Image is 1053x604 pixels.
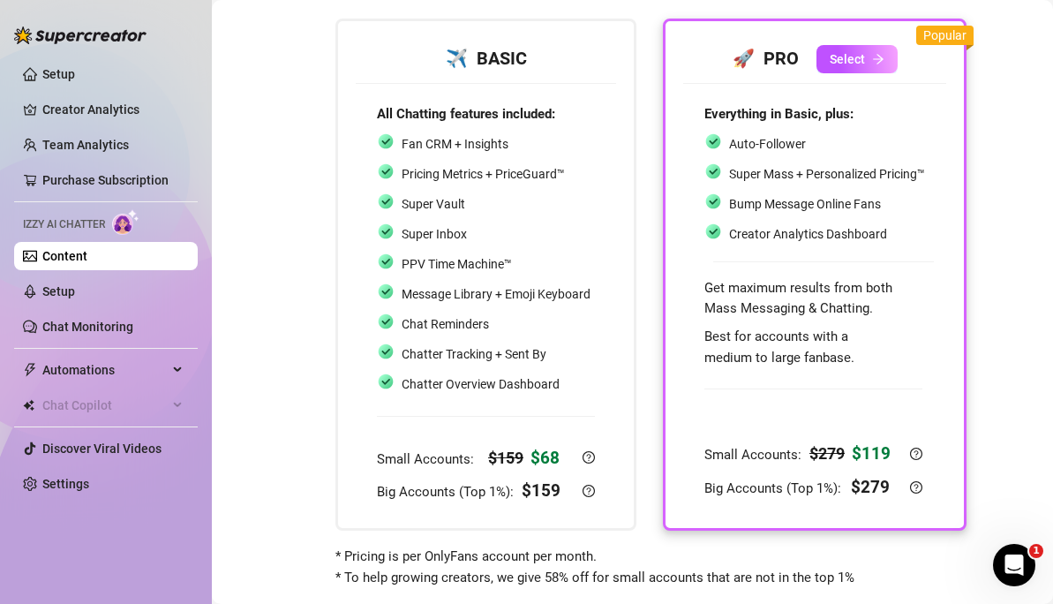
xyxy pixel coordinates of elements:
[335,548,854,585] span: * Pricing is per OnlyFans account per month. * To help growing creators, we give 58% off for smal...
[488,449,523,467] strong: $ 159
[402,287,590,301] span: Message Library + Emoji Keyboard
[147,255,194,269] b: [DATE]
[704,280,892,317] span: Get maximum results from both Mass Messaging & Chatting.
[830,52,865,66] span: Select
[704,193,722,210] img: svg%3e
[42,477,89,491] a: Settings
[729,197,881,211] span: Bump Message Online Fans
[14,26,147,44] img: logo-BBDzfeDw.svg
[704,106,854,122] strong: Everything in Basic, plus:
[377,343,395,360] img: svg%3e
[42,67,75,81] a: Setup
[402,227,467,241] span: Super Inbox
[583,451,595,464] span: question-circle
[42,173,169,187] a: Purchase Subscription
[377,313,395,330] img: svg%3e
[530,448,560,468] strong: $ 68
[402,137,508,151] span: Fan CRM + Insights
[42,249,87,263] a: Content
[446,48,527,69] strong: ✈️ BASIC
[15,432,338,462] textarea: Message…
[377,484,517,500] span: Big Accounts (Top 1%):
[910,448,922,460] span: question-circle
[923,28,967,42] span: Popular
[28,90,275,211] div: Unfortunately, there was a problem with your last payment - the payment method linked to your sub...
[704,447,805,463] span: Small Accounts:
[704,132,722,150] img: svg%3e
[86,9,200,22] h1: [PERSON_NAME]
[377,451,478,467] span: Small Accounts:
[809,444,845,463] strong: $ 279
[377,132,395,150] img: svg%3e
[729,227,887,241] span: Creator Analytics Dashboard
[993,544,1035,586] iframe: Intercom live chat
[402,167,565,181] span: Pricing Metrics + PriceGuard™
[42,391,168,419] span: Chat Copilot
[704,162,722,180] img: svg%3e
[28,29,275,81] div: Hi M, ⚠️ ⚠️
[377,283,395,300] img: svg%3e
[1029,544,1043,558] span: 1
[308,7,342,41] button: Home
[23,363,37,377] span: thunderbolt
[50,10,79,38] img: Profile image for Ella
[11,7,45,41] button: go back
[28,416,167,427] div: [PERSON_NAME] • [DATE]
[522,480,560,501] strong: $ 159
[402,347,546,361] span: Chatter Tracking + Sent By
[42,320,133,334] a: Chat Monitoring
[42,442,162,456] a: Discover Viral Videos
[402,257,512,271] span: PPV Time Machine™
[28,220,275,341] div: To keep using Supercreator, please take a moment to information . For more details, check for any...
[377,223,395,240] img: svg%3e
[42,138,129,152] a: Team Analytics
[583,485,595,497] span: question-circle
[23,216,105,233] span: Izzy AI Chatter
[86,22,164,40] p: Active 5h ago
[43,64,207,79] b: Urgent Action Required
[303,462,331,490] button: Send a message…
[14,19,339,451] div: Ella says…
[377,106,555,122] strong: All Chatting features included:
[42,95,184,124] a: Creator Analytics
[704,328,854,366] span: Best for accounts with a medium to large fanbase.
[704,480,845,496] span: Big Accounts (Top 1%):
[704,223,722,240] img: svg%3e
[28,350,275,402] div: Please reply here if you need any further assistance with your billing!
[872,53,884,65] span: arrow-right
[42,356,168,384] span: Automations
[28,307,274,339] a: [EMAIL_ADDRESS][DOMAIN_NAME]
[112,209,139,235] img: AI Chatter
[377,162,395,180] img: svg%3e
[816,45,898,73] button: Selectarrow-right
[84,469,98,483] button: Upload attachment
[733,48,799,69] strong: 🚀 PRO
[377,253,395,270] img: svg%3e
[729,137,806,151] span: Auto-Follower
[402,197,465,211] span: Super Vault
[14,19,290,412] div: Hi M,⚠️Urgent Action Required⚠️ Unfortunately, there was a problem with your last payment - the p...
[28,177,262,209] b: Your Supercreator subscription is going to be cancelled soon.
[910,481,922,494] span: question-circle
[851,477,890,497] strong: $ 279
[27,469,41,483] button: Emoji picker
[852,443,891,464] strong: $ 119
[56,469,70,483] button: Gif picker
[23,399,34,411] img: Chat Copilot
[377,193,395,210] img: svg%3e
[729,167,925,181] span: Super Mass + Personalized Pricing™
[402,317,489,331] span: Chat Reminders
[402,377,560,391] span: Chatter Overview Dashboard
[28,238,242,270] a: update your payment method
[42,284,75,298] a: Setup
[377,373,395,390] img: svg%3e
